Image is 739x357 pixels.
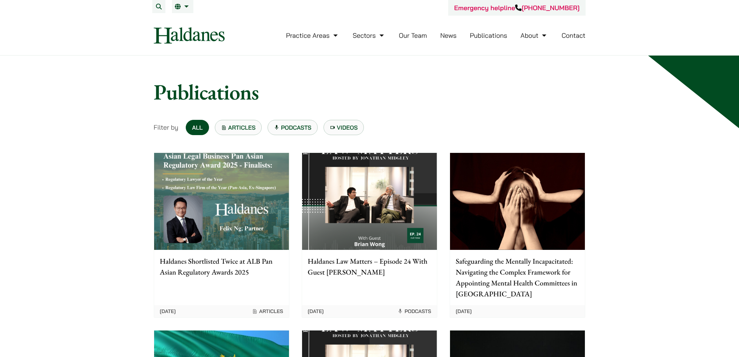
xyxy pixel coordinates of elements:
a: Podcasts [268,120,318,135]
h1: Publications [154,79,586,105]
a: Our Team [399,31,427,40]
a: Articles [215,120,262,135]
time: [DATE] [456,308,472,315]
a: Emergency helpline[PHONE_NUMBER] [454,4,579,12]
p: Haldanes Shortlisted Twice at ALB Pan Asian Regulatory Awards 2025 [160,256,283,277]
time: [DATE] [160,308,176,315]
a: Safeguarding the Mentally Incapacitated: Navigating the Complex Framework for Appointing Mental H... [450,153,585,318]
a: All [186,120,209,135]
a: Videos [324,120,364,135]
a: News [440,31,457,40]
a: Publications [470,31,507,40]
a: Haldanes Law Matters – Episode 24 With Guest [PERSON_NAME] [DATE] Podcasts [302,153,437,318]
a: Haldanes Shortlisted Twice at ALB Pan Asian Regulatory Awards 2025 [DATE] Articles [154,153,289,318]
img: Logo of Haldanes [154,27,225,44]
a: Sectors [353,31,385,40]
p: Safeguarding the Mentally Incapacitated: Navigating the Complex Framework for Appointing Mental H... [456,256,579,299]
span: Podcasts [397,308,431,315]
p: Haldanes Law Matters – Episode 24 With Guest [PERSON_NAME] [308,256,431,277]
span: Articles [252,308,283,315]
span: Filter by [154,122,178,132]
a: Practice Areas [286,31,340,40]
a: EN [175,4,190,9]
a: About [521,31,548,40]
time: [DATE] [308,308,324,315]
a: Contact [562,31,586,40]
